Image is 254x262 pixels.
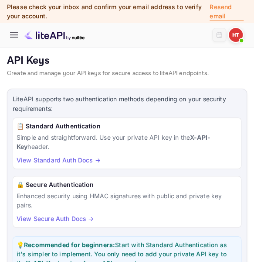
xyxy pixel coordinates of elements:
[17,133,237,151] p: Simple and straightforward. Use your private API key in the header.
[17,134,210,150] strong: X-API-Key
[7,69,247,78] p: Create and manage your API keys for secure access to liteAPI endpoints.
[17,121,237,131] h6: 📋 Standard Authentication
[24,241,115,248] strong: Recommended for beginners:
[13,94,241,114] p: LiteAPI supports two authentication methods depending on your security requirements:
[229,28,243,42] img: Heianui TAPARE
[17,180,237,190] h6: 🔒 Secure Authentication
[7,55,247,67] p: API Keys
[24,30,85,40] img: LiteAPI Logo
[17,156,101,164] a: View Standard Auth Docs →
[17,215,94,222] a: View Secure Auth Docs →
[17,191,237,210] p: Enhanced security using HMAC signatures with public and private key pairs.
[210,2,244,21] p: Resend email
[7,3,202,20] span: Please check your inbox and confirm your email address to verify your account.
